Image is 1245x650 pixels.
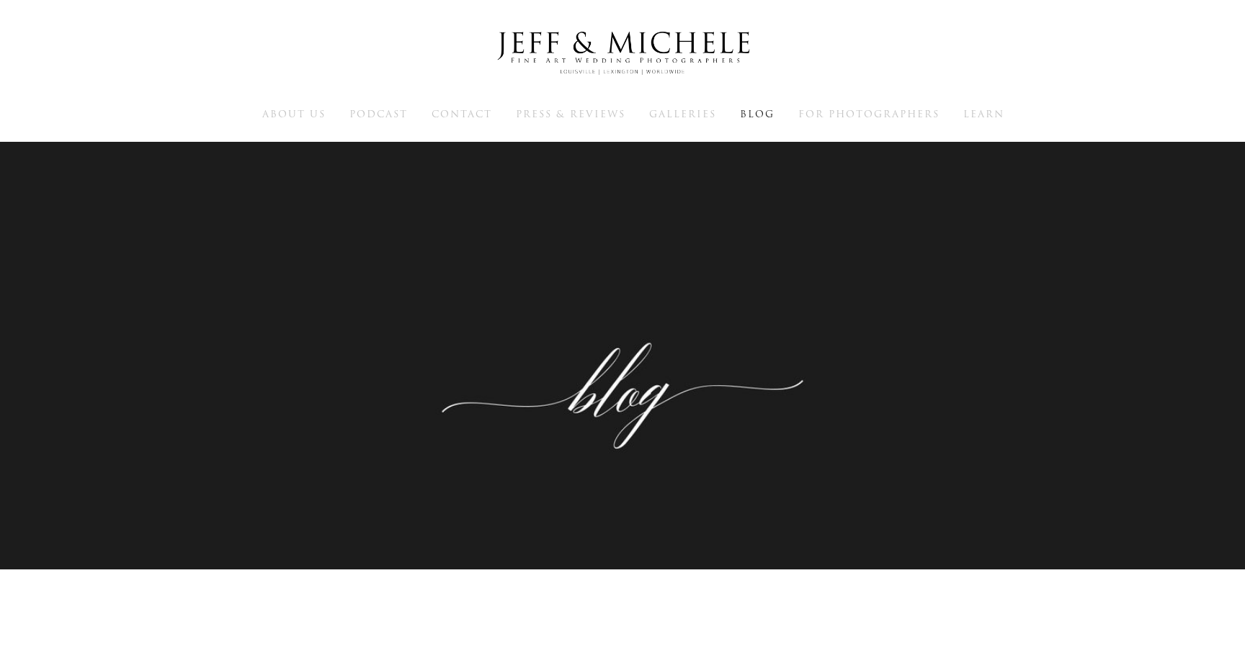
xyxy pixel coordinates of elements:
[798,107,940,121] span: For Photographers
[349,107,408,120] a: Podcast
[963,107,1004,120] a: Learn
[649,107,716,120] a: Galleries
[516,107,625,121] span: Press & Reviews
[432,107,492,121] span: Contact
[740,107,775,120] a: Blog
[798,107,940,120] a: For Photographers
[262,107,326,121] span: About Us
[432,107,492,120] a: Contact
[478,18,767,89] img: Louisville Wedding Photographers - Jeff & Michele Wedding Photographers
[649,107,716,121] span: Galleries
[262,107,326,120] a: About Us
[963,107,1004,121] span: Learn
[516,107,625,120] a: Press & Reviews
[740,107,775,121] span: Blog
[349,107,408,121] span: Podcast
